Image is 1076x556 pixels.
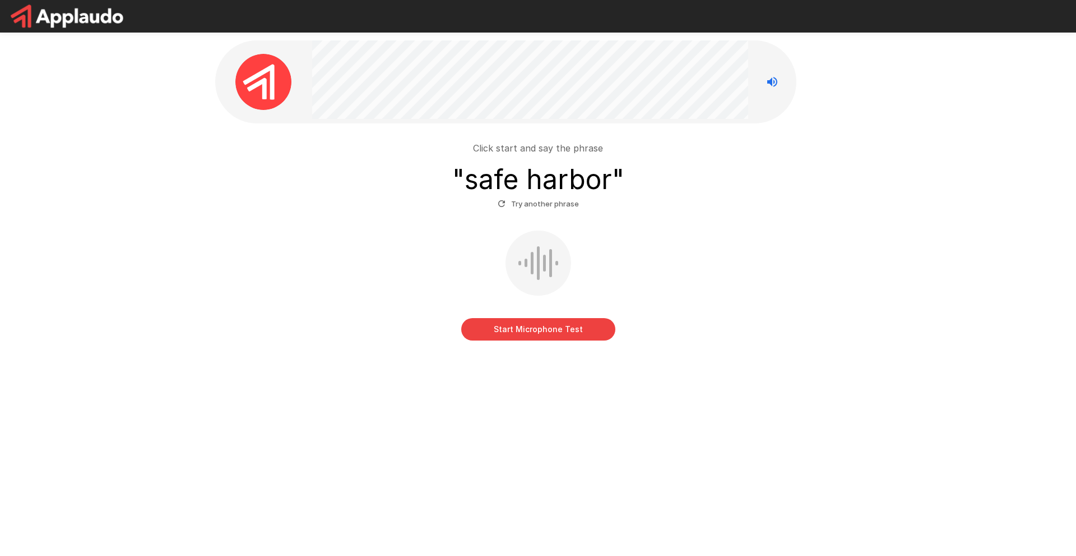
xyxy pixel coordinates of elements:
[235,54,291,110] img: applaudo_avatar.png
[473,141,603,155] p: Click start and say the phrase
[461,318,615,341] button: Start Microphone Test
[761,71,783,93] button: Stop reading questions aloud
[452,164,624,195] h3: " safe harbor "
[495,195,582,213] button: Try another phrase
